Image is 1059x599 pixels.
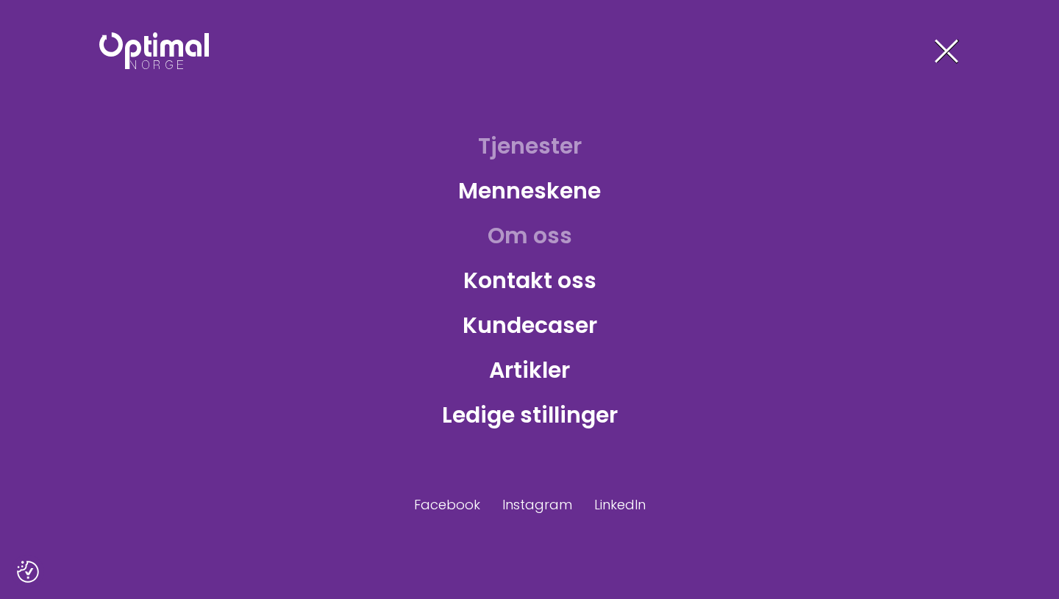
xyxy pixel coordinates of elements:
a: Instagram [502,495,572,514]
a: Kundecaser [451,301,609,349]
a: Tjenester [466,122,593,170]
a: Facebook [414,495,480,514]
a: Artikler [477,346,582,394]
a: Menneskene [446,167,613,215]
a: LinkedIn [594,495,646,514]
button: Samtykkepreferanser [17,561,39,583]
a: Om oss [476,212,584,259]
img: Optimal Norge [99,32,209,69]
a: Kontakt oss [452,257,608,304]
a: Ledige stillinger [430,391,630,439]
img: Revisit consent button [17,561,39,583]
